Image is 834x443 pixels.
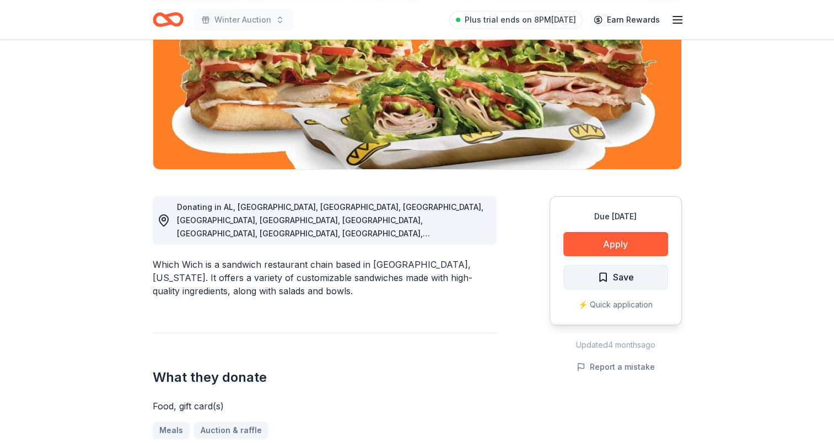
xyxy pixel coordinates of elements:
[153,7,184,33] a: Home
[563,210,668,223] div: Due [DATE]
[563,298,668,311] div: ⚡️ Quick application
[153,422,190,439] a: Meals
[153,399,497,413] div: Food, gift card(s)
[177,202,483,331] span: Donating in AL, [GEOGRAPHIC_DATA], [GEOGRAPHIC_DATA], [GEOGRAPHIC_DATA], [GEOGRAPHIC_DATA], [GEOG...
[192,9,293,31] button: Winter Auction
[563,232,668,256] button: Apply
[587,10,666,30] a: Earn Rewards
[153,369,497,386] h2: What they donate
[194,422,268,439] a: Auction & raffle
[465,13,576,26] span: Plus trial ends on 8PM[DATE]
[153,258,497,298] div: Which Wich is a sandwich restaurant chain based in [GEOGRAPHIC_DATA], [US_STATE]. It offers a var...
[214,13,271,26] span: Winter Auction
[449,11,583,29] a: Plus trial ends on 8PM[DATE]
[563,265,668,289] button: Save
[577,360,655,374] button: Report a mistake
[550,338,682,352] div: Updated 4 months ago
[613,270,634,284] span: Save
